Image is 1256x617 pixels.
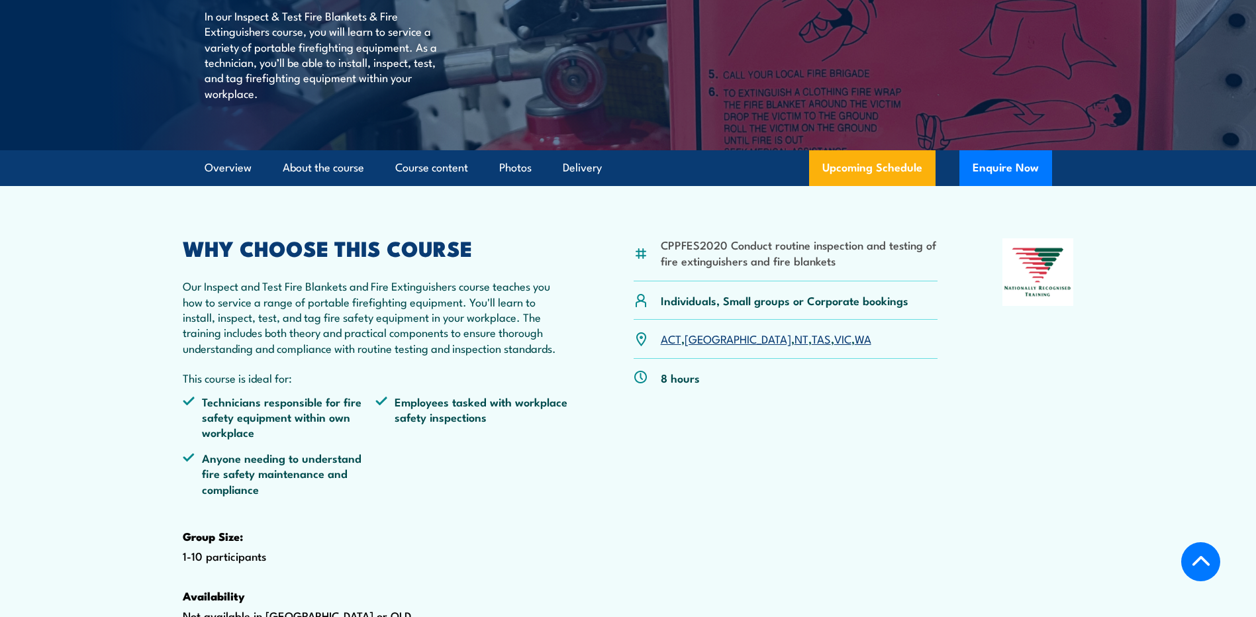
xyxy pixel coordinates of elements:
a: Course content [395,150,468,185]
p: Individuals, Small groups or Corporate bookings [661,293,908,308]
a: TAS [812,330,831,346]
a: Photos [499,150,532,185]
a: WA [855,330,871,346]
button: Enquire Now [959,150,1052,186]
a: VIC [834,330,851,346]
h2: WHY CHOOSE THIS COURSE [183,238,569,257]
li: CPPFES2020 Conduct routine inspection and testing of fire extinguishers and fire blankets [661,237,938,268]
p: 8 hours [661,370,700,385]
a: ACT [661,330,681,346]
a: [GEOGRAPHIC_DATA] [685,330,791,346]
a: About the course [283,150,364,185]
li: Anyone needing to understand fire safety maintenance and compliance [183,450,376,497]
p: , , , , , [661,331,871,346]
p: In our Inspect & Test Fire Blankets & Fire Extinguishers course, you will learn to service a vari... [205,8,446,101]
strong: Availability [183,587,245,604]
a: Overview [205,150,252,185]
p: This course is ideal for: [183,370,569,385]
li: Technicians responsible for fire safety equipment within own workplace [183,394,376,440]
a: Upcoming Schedule [809,150,936,186]
a: NT [795,330,808,346]
a: Delivery [563,150,602,185]
strong: Group Size: [183,528,243,545]
li: Employees tasked with workplace safety inspections [375,394,569,440]
p: Our Inspect and Test Fire Blankets and Fire Extinguishers course teaches you how to service a ran... [183,278,569,356]
img: Nationally Recognised Training logo. [1002,238,1074,306]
